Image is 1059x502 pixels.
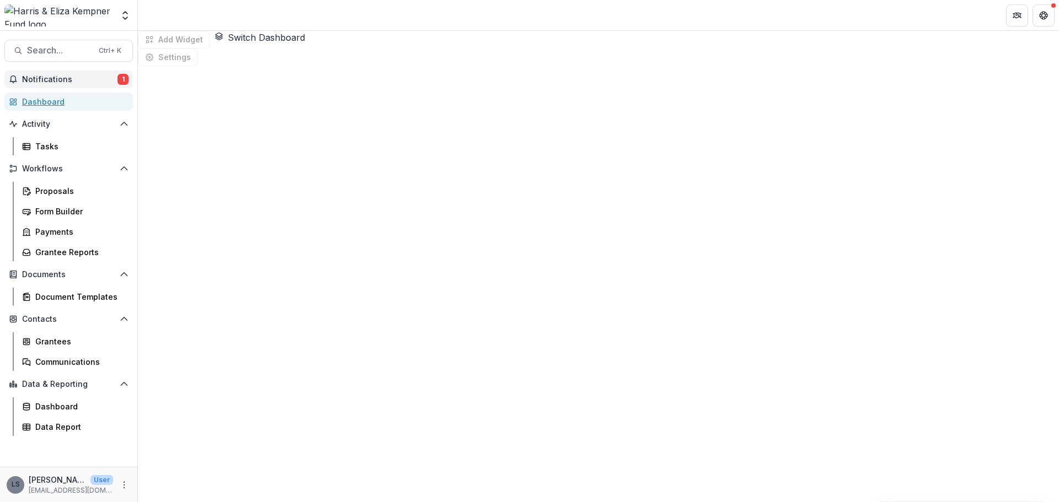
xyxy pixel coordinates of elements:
button: Open Documents [4,266,133,283]
a: Dashboard [4,93,133,111]
img: Harris & Eliza Kempner Fund logo [4,4,113,26]
button: Open entity switcher [117,4,133,26]
span: Workflows [22,164,115,174]
a: Communications [18,353,133,371]
a: Grantees [18,332,133,350]
div: Document Templates [35,291,124,303]
div: Grantee Reports [35,246,124,258]
div: Dashboard [35,401,124,412]
a: Dashboard [18,397,133,415]
span: Search... [27,45,92,56]
button: Add Widget [138,31,210,48]
span: Documents [22,270,115,279]
span: Data & Reporting [22,380,115,389]
button: Open Workflows [4,160,133,177]
p: [EMAIL_ADDRESS][DOMAIN_NAME] [29,485,113,495]
div: Dashboard [22,96,124,107]
a: Form Builder [18,202,133,220]
a: Payments [18,223,133,241]
span: Contacts [22,315,115,324]
a: Document Templates [18,288,133,306]
a: Grantee Reports [18,243,133,261]
p: User [90,475,113,485]
span: Notifications [22,75,117,84]
div: Tasks [35,141,124,152]
button: Open Activity [4,115,133,133]
button: Open Data & Reporting [4,375,133,393]
div: Payments [35,226,124,237]
div: Lauren Scott [12,481,20,488]
a: Tasks [18,137,133,155]
button: Settings [138,48,198,66]
p: [PERSON_NAME] [29,474,86,485]
div: Communications [35,356,124,368]
span: Activity [22,120,115,129]
button: Search... [4,40,133,62]
nav: breadcrumb [142,7,189,23]
div: Data Report [35,421,124,433]
div: Proposals [35,185,124,197]
div: Ctrl + K [97,45,124,57]
button: Get Help [1033,4,1055,26]
button: Open Contacts [4,310,133,328]
button: Partners [1006,4,1028,26]
a: Data Report [18,418,133,436]
div: Grantees [35,336,124,347]
button: Notifications1 [4,71,133,88]
div: Form Builder [35,206,124,217]
button: Switch Dashboard [215,31,305,44]
button: More [117,478,131,492]
span: 1 [117,74,129,85]
a: Proposals [18,182,133,200]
